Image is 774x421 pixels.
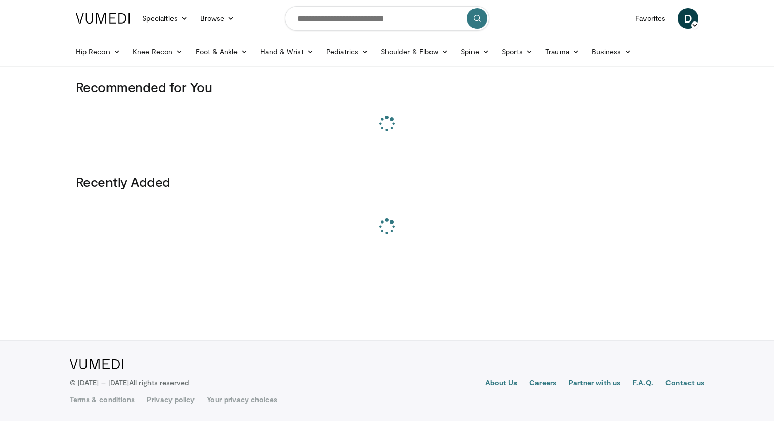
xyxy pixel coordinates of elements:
a: F.A.Q. [633,378,653,390]
h3: Recently Added [76,173,698,190]
a: Favorites [629,8,672,29]
a: Knee Recon [126,41,189,62]
a: Hand & Wrist [254,41,320,62]
a: Foot & Ankle [189,41,254,62]
a: Specialties [136,8,194,29]
a: Spine [455,41,495,62]
a: Sports [496,41,540,62]
a: About Us [485,378,518,390]
a: Privacy policy [147,394,195,405]
a: Contact us [665,378,704,390]
a: D [678,8,698,29]
img: VuMedi Logo [70,359,123,369]
span: All rights reserved [129,378,189,387]
h3: Recommended for You [76,79,698,95]
a: Partner with us [569,378,620,390]
a: Hip Recon [70,41,126,62]
img: VuMedi Logo [76,13,130,24]
a: Business [586,41,638,62]
a: Pediatrics [320,41,375,62]
input: Search topics, interventions [285,6,489,31]
a: Terms & conditions [70,394,135,405]
a: Trauma [539,41,586,62]
p: © [DATE] – [DATE] [70,378,189,388]
a: Careers [529,378,556,390]
a: Shoulder & Elbow [375,41,455,62]
a: Browse [194,8,241,29]
a: Your privacy choices [207,394,277,405]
